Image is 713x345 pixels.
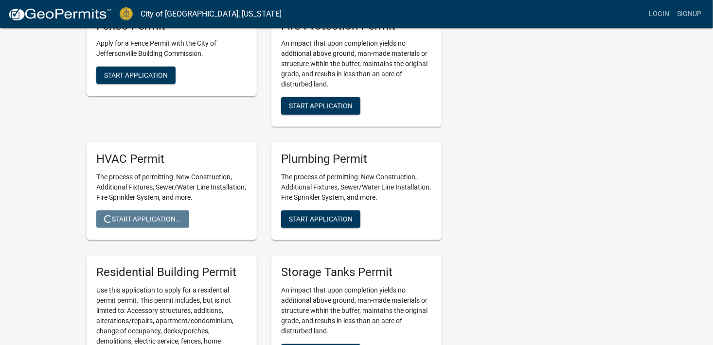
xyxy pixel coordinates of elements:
[96,265,247,279] h5: Residential Building Permit
[96,210,189,228] button: Start Application...
[120,7,133,20] img: City of Jeffersonville, Indiana
[289,102,353,110] span: Start Application
[281,210,360,228] button: Start Application
[96,172,247,203] p: The process of permitting: New Construction, Additional Fixtures, Sewer/Water Line Installation, ...
[673,5,705,23] a: Signup
[281,97,360,115] button: Start Application
[104,71,168,79] span: Start Application
[104,215,181,223] span: Start Application...
[96,38,247,59] p: Apply for a Fence Permit with the City of Jeffersonville Building Commission.
[281,265,432,279] h5: Storage Tanks Permit
[281,285,432,336] p: An impact that upon completion yields no additional above ground, man-made materials or structure...
[141,6,282,22] a: City of [GEOGRAPHIC_DATA], [US_STATE]
[281,172,432,203] p: The process of permitting: New Construction, Additional Fixtures, Sewer/Water Line Installation, ...
[281,152,432,166] h5: Plumbing Permit
[96,67,176,84] button: Start Application
[289,215,353,223] span: Start Application
[281,38,432,89] p: An impact that upon completion yields no additional above ground, man-made materials or structure...
[645,5,673,23] a: Login
[96,152,247,166] h5: HVAC Permit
